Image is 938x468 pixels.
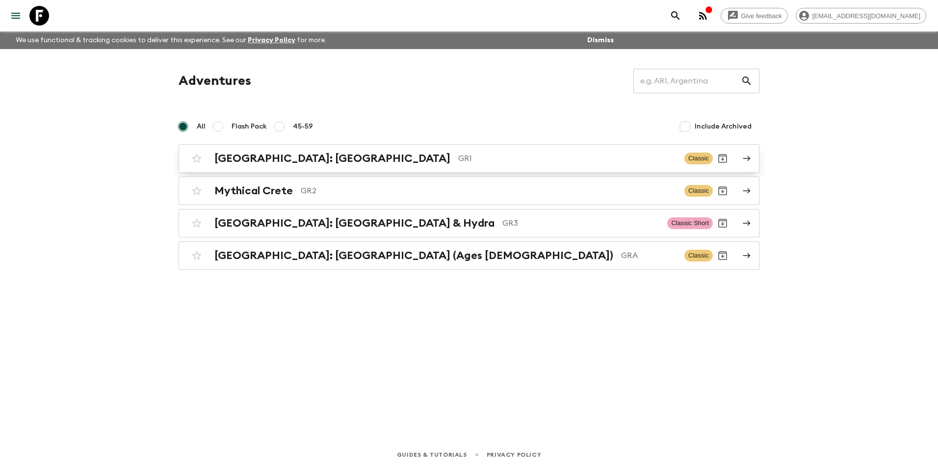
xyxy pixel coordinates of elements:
[293,122,313,131] span: 45-59
[179,144,759,173] a: [GEOGRAPHIC_DATA]: [GEOGRAPHIC_DATA]GR1ClassicArchive
[713,246,732,265] button: Archive
[214,152,450,165] h2: [GEOGRAPHIC_DATA]: [GEOGRAPHIC_DATA]
[179,177,759,205] a: Mythical CreteGR2ClassicArchive
[214,184,293,197] h2: Mythical Crete
[633,67,741,95] input: e.g. AR1, Argentina
[666,6,685,26] button: search adventures
[695,122,752,131] span: Include Archived
[214,217,495,230] h2: [GEOGRAPHIC_DATA]: [GEOGRAPHIC_DATA] & Hydra
[621,250,677,261] p: GRA
[585,33,616,47] button: Dismiss
[667,217,713,229] span: Classic Short
[179,209,759,237] a: [GEOGRAPHIC_DATA]: [GEOGRAPHIC_DATA] & HydraGR3Classic ShortArchive
[502,217,659,229] p: GR3
[713,149,732,168] button: Archive
[179,71,251,91] h1: Adventures
[12,31,330,49] p: We use functional & tracking cookies to deliver this experience. See our for more.
[796,8,926,24] div: [EMAIL_ADDRESS][DOMAIN_NAME]
[684,185,713,197] span: Classic
[684,250,713,261] span: Classic
[301,185,677,197] p: GR2
[713,213,732,233] button: Archive
[197,122,206,131] span: All
[487,449,541,460] a: Privacy Policy
[807,12,926,20] span: [EMAIL_ADDRESS][DOMAIN_NAME]
[721,8,788,24] a: Give feedback
[458,153,677,164] p: GR1
[248,37,295,44] a: Privacy Policy
[736,12,787,20] span: Give feedback
[179,241,759,270] a: [GEOGRAPHIC_DATA]: [GEOGRAPHIC_DATA] (Ages [DEMOGRAPHIC_DATA])GRAClassicArchive
[232,122,267,131] span: Flash Pack
[684,153,713,164] span: Classic
[214,249,613,262] h2: [GEOGRAPHIC_DATA]: [GEOGRAPHIC_DATA] (Ages [DEMOGRAPHIC_DATA])
[6,6,26,26] button: menu
[713,181,732,201] button: Archive
[397,449,467,460] a: Guides & Tutorials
